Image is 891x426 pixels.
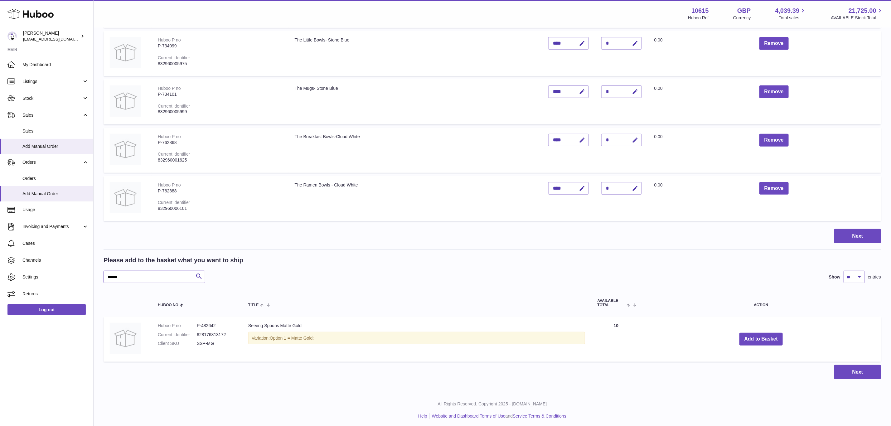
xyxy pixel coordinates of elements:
[22,191,89,197] span: Add Manual Order
[158,206,282,211] div: 832960006101
[158,109,282,115] div: 832960005999
[197,341,236,346] dd: SSP-MG
[158,332,197,338] dt: Current identifier
[288,79,542,124] td: The Mugs- Stone Blue
[591,317,641,362] td: 10
[22,143,89,149] span: Add Manual Order
[110,182,141,213] img: The Ramen Bowls - Cloud White
[654,134,663,139] span: 0.00
[7,31,17,41] img: internalAdmin-10615@internal.huboo.com
[110,85,141,117] img: The Mugs- Stone Blue
[158,188,282,194] div: P-762888
[739,333,783,346] button: Add to Basket
[22,176,89,182] span: Orders
[158,104,190,109] div: Current identifier
[158,341,197,346] dt: Client SKU
[110,134,141,165] img: The Breakfast Bowls-Cloud White
[110,37,141,68] img: The Little Bowls- Stone Blue
[158,134,181,139] div: Huboo P no
[654,182,663,187] span: 0.00
[104,256,243,264] h2: Please add to the basket what you want to ship
[759,37,789,50] button: Remove
[197,332,236,338] dd: 628176813172
[759,134,789,147] button: Remove
[158,37,181,42] div: Huboo P no
[248,303,259,307] span: Title
[418,414,427,419] a: Help
[158,55,190,60] div: Current identifier
[248,332,585,345] div: Variation:
[849,7,876,15] span: 21,725.00
[22,257,89,263] span: Channels
[270,336,314,341] span: Option 1 = Matte Gold;
[737,7,751,15] strong: GBP
[22,291,89,297] span: Returns
[158,152,190,157] div: Current identifier
[158,140,282,146] div: P-762868
[197,323,236,329] dd: P-482642
[288,176,542,221] td: The Ramen Bowls - Cloud White
[158,303,178,307] span: Huboo no
[22,95,82,101] span: Stock
[158,323,197,329] dt: Huboo P no
[759,182,789,195] button: Remove
[829,274,840,280] label: Show
[831,7,884,21] a: 21,725.00 AVAILABLE Stock Total
[158,86,181,91] div: Huboo P no
[775,7,807,21] a: 4,039.39 Total sales
[22,224,82,230] span: Invoicing and Payments
[242,317,591,362] td: Serving Spoons Matte Gold
[23,36,92,41] span: [EMAIL_ADDRESS][DOMAIN_NAME]
[834,229,881,244] button: Next
[158,200,190,205] div: Current identifier
[22,207,89,213] span: Usage
[22,128,89,134] span: Sales
[759,85,789,98] button: Remove
[834,365,881,380] button: Next
[22,159,82,165] span: Orders
[654,37,663,42] span: 0.00
[22,79,82,85] span: Listings
[654,86,663,91] span: 0.00
[22,274,89,280] span: Settings
[7,304,86,315] a: Log out
[99,401,886,407] p: All Rights Reserved. Copyright 2025 - [DOMAIN_NAME]
[779,15,806,21] span: Total sales
[288,31,542,76] td: The Little Bowls- Stone Blue
[22,62,89,68] span: My Dashboard
[598,299,625,307] span: AVAILABLE Total
[23,30,79,42] div: [PERSON_NAME]
[22,112,82,118] span: Sales
[430,413,566,419] li: and
[775,7,800,15] span: 4,039.39
[110,323,141,354] img: Serving Spoons Matte Gold
[868,274,881,280] span: entries
[432,414,506,419] a: Website and Dashboard Terms of Use
[158,182,181,187] div: Huboo P no
[288,128,542,173] td: The Breakfast Bowls-Cloud White
[158,61,282,67] div: 832960005975
[641,293,881,313] th: Action
[688,15,709,21] div: Huboo Ref
[158,43,282,49] div: P-734099
[513,414,566,419] a: Service Terms & Conditions
[831,15,884,21] span: AVAILABLE Stock Total
[158,91,282,97] div: P-734101
[22,240,89,246] span: Cases
[691,7,709,15] strong: 10615
[158,157,282,163] div: 832960001625
[733,15,751,21] div: Currency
